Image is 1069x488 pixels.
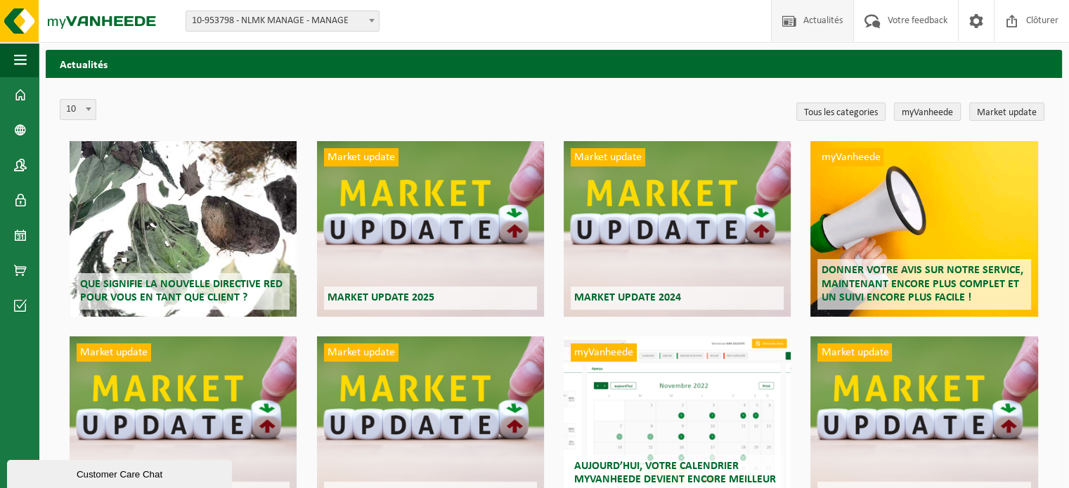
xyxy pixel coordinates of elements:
a: Market update Market update 2024 [564,141,791,317]
span: 10-953798 - NLMK MANAGE - MANAGE [186,11,380,32]
iframe: chat widget [7,457,235,488]
span: Que signifie la nouvelle directive RED pour vous en tant que client ? [80,279,283,303]
span: Market update 2024 [574,292,681,303]
a: Market update Market update 2025 [317,141,544,317]
a: Market update [969,103,1044,121]
a: Tous les categories [796,103,886,121]
a: myVanheede Donner votre avis sur notre service, maintenant encore plus complet et un suivi encore... [810,141,1037,317]
span: Market update [324,343,399,362]
span: 10 [60,100,96,119]
span: 10 [60,99,96,120]
span: myVanheede [571,343,637,362]
span: Market update [571,148,645,166]
a: Que signifie la nouvelle directive RED pour vous en tant que client ? [70,141,297,317]
a: myVanheede [894,103,961,121]
span: Market update 2025 [328,292,434,303]
span: Donner votre avis sur notre service, maintenant encore plus complet et un suivi encore plus facile ! [821,265,1023,303]
span: Market update [324,148,399,166]
span: Market update [77,343,151,362]
h2: Actualités [46,50,1062,77]
span: Market update [817,343,892,362]
span: 10-953798 - NLMK MANAGE - MANAGE [186,11,379,31]
span: myVanheede [817,148,883,166]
